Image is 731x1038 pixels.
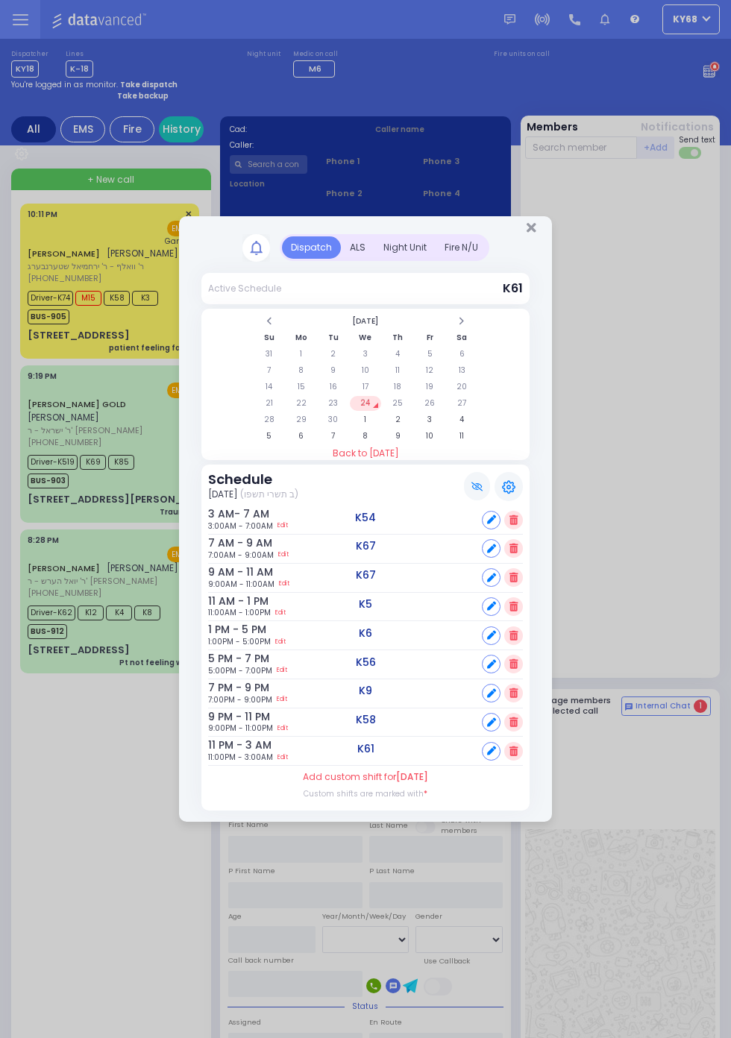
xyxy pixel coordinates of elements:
h6: 7 AM - 9 AM [208,537,249,550]
h6: 3 AM- 7 AM [208,508,249,520]
td: 6 [447,347,477,362]
th: Mo [286,330,316,345]
h5: K61 [357,743,374,755]
td: 9 [318,363,348,378]
td: 26 [415,396,445,411]
td: 1 [286,347,316,362]
h5: K56 [356,656,376,669]
td: 4 [447,412,477,427]
div: Fire N/U [436,236,487,259]
h6: 5 PM - 7 PM [208,652,249,665]
h6: 11 AM - 1 PM [208,595,249,608]
label: Custom shifts are marked with [304,788,427,799]
h6: 1 PM - 5 PM [208,623,249,636]
a: Edit [275,636,286,647]
button: Close [527,221,536,234]
td: 25 [383,396,413,411]
td: 18 [383,380,413,394]
td: 24 [350,396,380,411]
span: Next Month [458,316,465,326]
a: Edit [275,607,286,618]
span: Previous Month [266,316,273,326]
th: Su [254,330,284,345]
td: 15 [286,380,316,394]
span: 11:00PM - 3:00AM [208,752,273,763]
span: 9:00PM - 11:00PM [208,723,273,734]
h6: 7 PM - 9 PM [208,682,249,694]
td: 6 [286,429,316,444]
th: Select Month [286,314,445,329]
h5: K9 [359,685,372,697]
td: 19 [415,380,445,394]
td: 1 [350,412,380,427]
td: 2 [383,412,413,427]
h6: 9 PM - 11 PM [208,711,249,723]
h5: K67 [356,569,376,582]
td: 13 [447,363,477,378]
td: 20 [447,380,477,394]
td: 17 [350,380,380,394]
h5: K67 [356,540,376,553]
h5: K6 [359,627,372,640]
span: 7:00AM - 9:00AM [208,550,274,561]
td: 21 [254,396,284,411]
td: 10 [350,363,380,378]
td: 3 [350,347,380,362]
th: Fr [415,330,445,345]
td: 7 [318,429,348,444]
div: Dispatch [282,236,341,259]
td: 5 [254,429,284,444]
a: Edit [278,550,289,561]
label: Add custom shift for [303,770,428,784]
a: Edit [279,579,289,590]
td: 3 [415,412,445,427]
span: [DATE] [396,770,428,783]
td: 12 [415,363,445,378]
h3: Schedule [208,471,298,488]
td: 11 [447,429,477,444]
a: Edit [277,694,287,705]
td: 22 [286,396,316,411]
a: Edit [277,723,288,734]
a: Back to [DATE] [201,447,530,460]
td: 29 [286,412,316,427]
td: 5 [415,347,445,362]
div: Night Unit [374,236,436,259]
td: 9 [383,429,413,444]
span: (ב תשרי תשפו) [240,488,298,501]
span: [DATE] [208,488,238,501]
th: We [350,330,380,345]
div: ALS [341,236,374,259]
td: 23 [318,396,348,411]
td: 8 [350,429,380,444]
td: 14 [254,380,284,394]
td: 4 [383,347,413,362]
h5: K5 [359,598,372,611]
a: Edit [277,665,287,676]
h5: K58 [356,714,376,726]
td: 7 [254,363,284,378]
h6: 11 PM - 3 AM [208,739,249,752]
span: 5:00PM - 7:00PM [208,665,272,676]
a: Edit [277,752,288,763]
td: 8 [286,363,316,378]
td: 16 [318,380,348,394]
td: 31 [254,347,284,362]
a: Edit [277,520,288,532]
h6: 9 AM - 11 AM [208,566,249,579]
div: Active Schedule [208,282,281,295]
span: 7:00PM - 9:00PM [208,694,272,705]
span: 9:00AM - 11:00AM [208,579,274,590]
th: Tu [318,330,348,345]
th: Th [383,330,413,345]
td: 2 [318,347,348,362]
td: 27 [447,396,477,411]
h5: K54 [355,512,376,524]
span: K61 [503,280,523,297]
span: 1:00PM - 5:00PM [208,636,271,647]
span: 3:00AM - 7:00AM [208,520,273,532]
td: 11 [383,363,413,378]
td: 28 [254,412,284,427]
th: Sa [447,330,477,345]
span: 11:00AM - 1:00PM [208,607,271,618]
